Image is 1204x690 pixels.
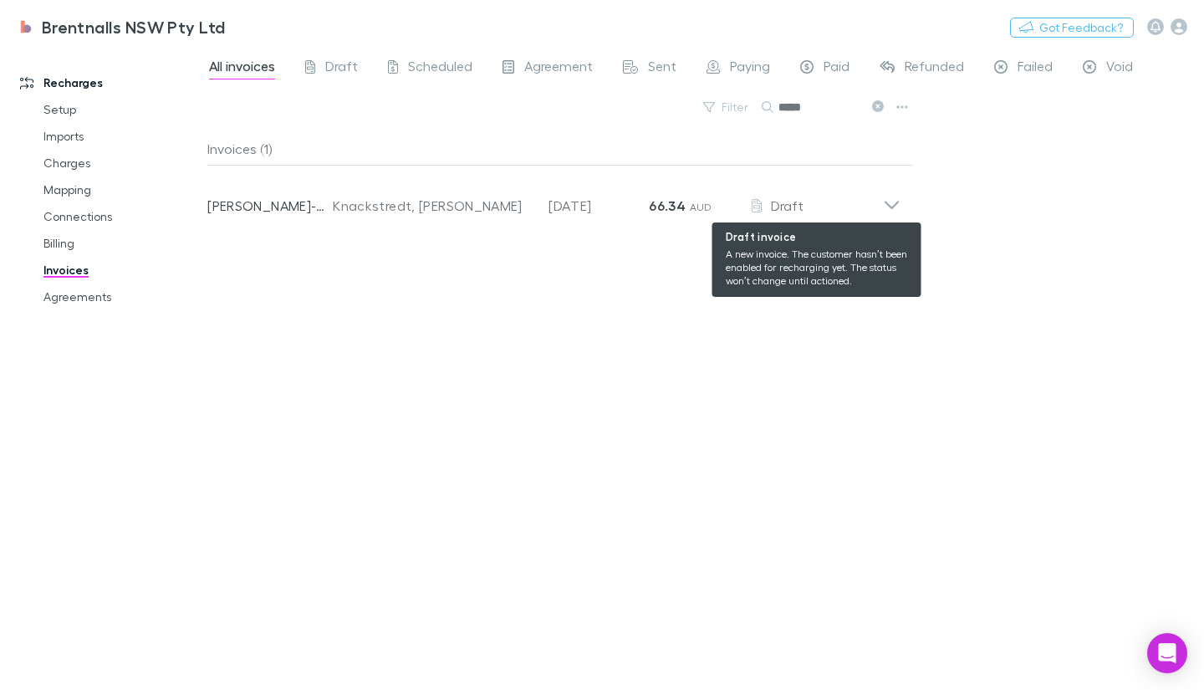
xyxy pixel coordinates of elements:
[548,196,649,216] p: [DATE]
[771,197,804,213] span: Draft
[17,17,35,37] img: Brentnalls NSW Pty Ltd's Logo
[1018,58,1053,79] span: Failed
[7,7,236,47] a: Brentnalls NSW Pty Ltd
[194,166,914,233] div: [PERSON_NAME]-0706Knackstredt, [PERSON_NAME][DATE]66.34 AUD
[824,58,849,79] span: Paid
[42,17,226,37] h3: Brentnalls NSW Pty Ltd
[27,257,217,284] a: Invoices
[27,176,217,203] a: Mapping
[209,58,275,79] span: All invoices
[27,123,217,150] a: Imports
[27,96,217,123] a: Setup
[1106,58,1133,79] span: Void
[695,97,758,117] button: Filter
[1010,18,1134,38] button: Got Feedback?
[27,203,217,230] a: Connections
[905,58,964,79] span: Refunded
[325,58,358,79] span: Draft
[27,284,217,310] a: Agreements
[730,58,770,79] span: Paying
[3,69,217,96] a: Recharges
[333,196,532,216] div: Knackstredt, [PERSON_NAME]
[27,230,217,257] a: Billing
[648,58,676,79] span: Sent
[524,58,593,79] span: Agreement
[207,196,333,216] p: [PERSON_NAME]-0706
[1147,633,1187,673] div: Open Intercom Messenger
[27,150,217,176] a: Charges
[690,201,712,213] span: AUD
[408,58,472,79] span: Scheduled
[649,197,686,214] strong: 66.34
